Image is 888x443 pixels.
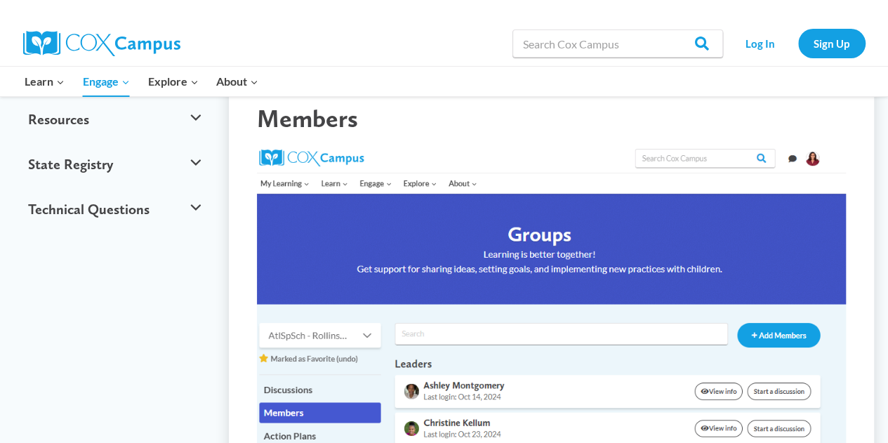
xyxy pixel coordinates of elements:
[257,103,846,133] h2: Members
[16,67,267,96] nav: Primary Navigation
[16,67,74,96] button: Child menu of Learn
[730,29,866,58] nav: Secondary Navigation
[21,97,208,142] button: Resources
[730,29,791,58] a: Log In
[23,31,180,56] img: Cox Campus
[74,67,139,96] button: Child menu of Engage
[21,187,208,232] button: Technical Questions
[207,67,267,96] button: Child menu of About
[798,29,866,58] a: Sign Up
[512,29,723,58] input: Search Cox Campus
[21,142,208,187] button: State Registry
[139,67,208,96] button: Child menu of Explore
